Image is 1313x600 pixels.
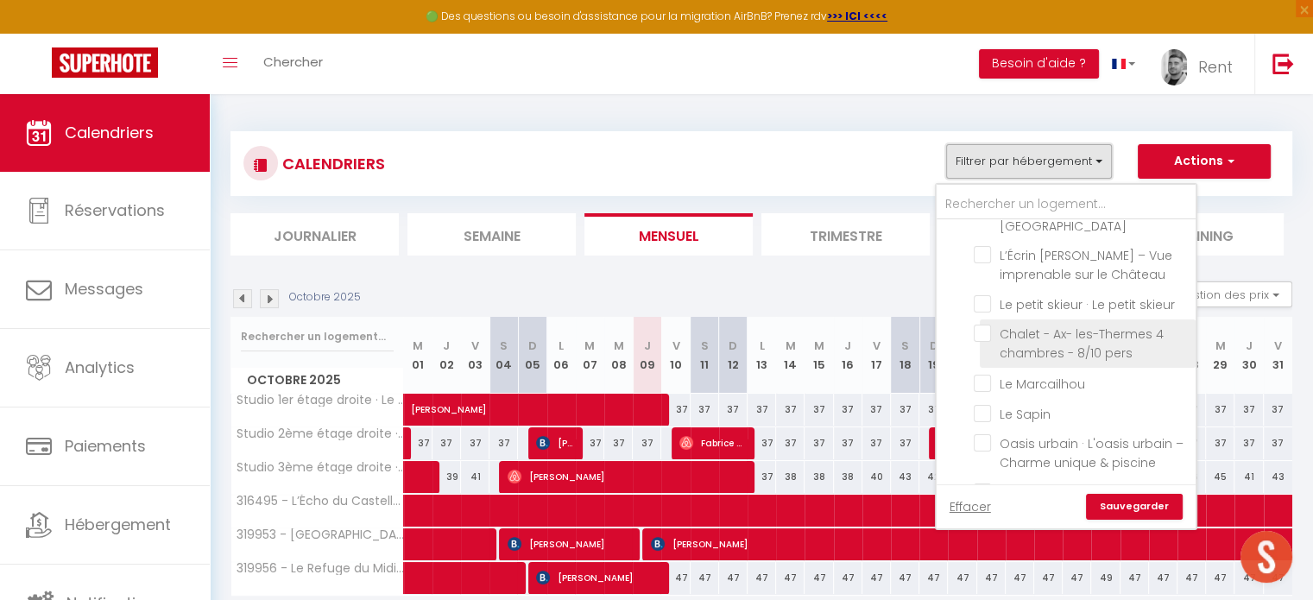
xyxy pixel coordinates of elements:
[946,144,1112,179] button: Filtrer par hébergement
[827,9,887,23] a: >>> ICI <<<<
[1264,427,1292,459] div: 37
[691,562,719,594] div: 47
[1272,53,1294,74] img: logout
[52,47,158,78] img: Super Booking
[1206,394,1234,426] div: 37
[1034,562,1063,594] div: 47
[231,368,403,393] span: Octobre 2025
[536,426,574,459] span: [PERSON_NAME]
[862,317,891,394] th: 17
[576,317,604,394] th: 07
[1063,562,1091,594] div: 47
[1246,338,1253,354] abbr: J
[805,562,833,594] div: 47
[930,338,938,354] abbr: D
[937,189,1196,220] input: Rechercher un logement...
[661,562,690,594] div: 47
[805,394,833,426] div: 37
[1086,494,1183,520] a: Sauvegarder
[1091,562,1120,594] div: 49
[873,338,881,354] abbr: V
[948,562,976,594] div: 47
[979,49,1099,79] button: Besoin d'aide ?
[1115,213,1284,256] li: Planning
[919,317,948,394] th: 19
[234,427,407,440] span: Studio 2ème étage droite · Le Nid du [GEOGRAPHIC_DATA]
[1234,394,1263,426] div: 37
[776,317,805,394] th: 14
[404,394,432,426] a: [PERSON_NAME]
[604,427,633,459] div: 37
[1198,56,1233,78] span: Rent
[786,338,796,354] abbr: M
[289,289,361,306] p: Octobre 2025
[901,338,909,354] abbr: S
[862,461,891,493] div: 40
[263,53,323,71] span: Chercher
[443,338,450,354] abbr: J
[805,427,833,459] div: 37
[432,427,461,459] div: 37
[776,562,805,594] div: 47
[65,357,135,378] span: Analytics
[234,562,407,575] span: 319956 - Le Refuge du Midi · [GEOGRAPHIC_DATA]
[679,426,746,459] span: Fabrice Perronnet
[230,213,399,256] li: Journalier
[672,338,679,354] abbr: V
[1215,338,1226,354] abbr: M
[1149,562,1177,594] div: 47
[241,321,394,352] input: Rechercher un logement...
[691,317,719,394] th: 11
[1000,435,1184,471] span: Oasis urbain · L'oasis urbain – Charme unique & piscine
[1120,562,1149,594] div: 47
[1264,317,1292,394] th: 31
[1234,461,1263,493] div: 41
[576,427,604,459] div: 37
[776,394,805,426] div: 37
[919,562,948,594] div: 47
[65,514,171,535] span: Hébergement
[1164,281,1292,307] button: Gestion des prix
[719,317,748,394] th: 12
[977,562,1006,594] div: 47
[891,562,919,594] div: 47
[432,317,461,394] th: 02
[65,122,154,143] span: Calendriers
[633,317,661,394] th: 09
[278,144,385,183] h3: CALENDRIERS
[1000,376,1085,393] span: Le Marcailhou
[528,338,537,354] abbr: D
[604,317,633,394] th: 08
[234,495,407,508] span: 316495 - L’Écho du Castella · L’Écho du Castella
[834,317,862,394] th: 16
[411,384,768,417] span: [PERSON_NAME]
[1138,144,1271,179] button: Actions
[776,427,805,459] div: 37
[1148,34,1254,94] a: ... Rent
[1000,406,1051,423] span: Le Sapin
[1000,247,1172,283] span: L’Écrin [PERSON_NAME] – Vue imprenable sur le Château
[950,497,991,516] a: Effacer
[834,427,862,459] div: 37
[1206,461,1234,493] div: 45
[508,527,631,560] span: [PERSON_NAME]
[1234,427,1263,459] div: 37
[862,394,891,426] div: 37
[547,317,576,394] th: 06
[584,338,595,354] abbr: M
[1206,562,1234,594] div: 47
[461,427,489,459] div: 37
[834,394,862,426] div: 37
[614,338,624,354] abbr: M
[1177,562,1206,594] div: 47
[65,199,165,221] span: Réservations
[834,562,862,594] div: 47
[1240,531,1292,583] div: Ouvrir le chat
[1206,317,1234,394] th: 29
[644,338,651,354] abbr: J
[234,394,407,407] span: Studio 1er étage droite · Le Secret du Clocher
[407,213,576,256] li: Semaine
[891,317,919,394] th: 18
[919,394,948,426] div: 37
